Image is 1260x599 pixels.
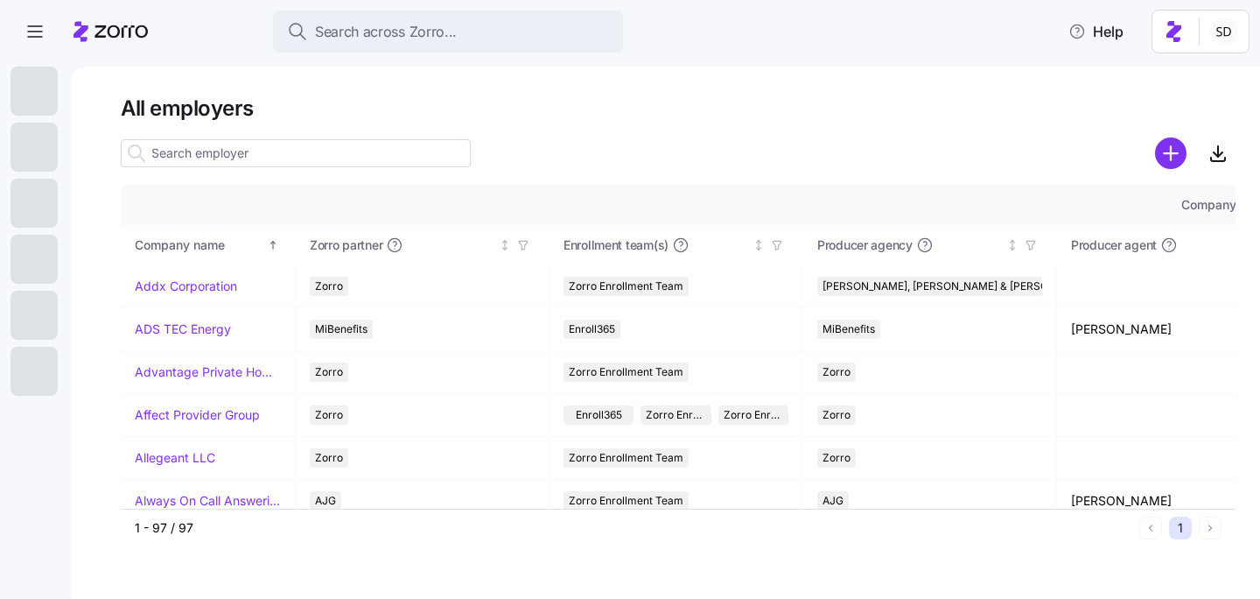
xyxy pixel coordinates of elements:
span: Enroll365 [576,405,622,425]
span: AJG [315,491,336,511]
span: Zorro Enrollment Team [569,491,683,511]
span: Zorro [315,448,343,468]
span: [PERSON_NAME], [PERSON_NAME] & [PERSON_NAME] [822,277,1095,296]
a: Advantage Private Home Care [135,363,281,381]
button: Previous page [1139,517,1162,539]
a: Allegeant LLC [135,449,215,467]
span: Producer agency [817,236,913,254]
h1: All employers [121,95,1235,122]
span: MiBenefits [315,320,367,339]
svg: add icon [1155,137,1186,169]
div: Company name [135,236,264,255]
span: Help [1068,21,1123,42]
a: Always On Call Answering Service [135,492,281,510]
img: 038087f1531ae87852c32fa7be65e69b [1210,18,1238,46]
span: Enroll365 [569,320,615,339]
button: Help [1054,14,1137,49]
div: Not sorted [499,239,511,251]
span: Search across Zorro... [315,21,457,43]
button: Next page [1199,517,1221,539]
th: Zorro partnerNot sorted [296,225,549,265]
span: Zorro [822,363,850,382]
span: Zorro [822,405,850,425]
div: Sorted ascending [267,239,279,251]
div: Not sorted [1006,239,1018,251]
span: Zorro Enrollment Experts [724,405,783,425]
span: Zorro partner [310,236,382,254]
span: AJG [822,491,843,511]
th: Company nameSorted ascending [121,225,296,265]
button: 1 [1169,517,1192,539]
th: Producer agencyNot sorted [803,225,1057,265]
span: Zorro [315,363,343,382]
span: Zorro [315,277,343,296]
span: Zorro Enrollment Team [569,448,683,468]
span: Producer agent [1071,236,1157,254]
span: Enrollment team(s) [563,236,668,254]
div: Not sorted [752,239,765,251]
div: 1 - 97 / 97 [135,519,1132,537]
span: Zorro Enrollment Team [569,363,683,382]
input: Search employer [121,139,471,167]
span: Zorro Enrollment Team [646,405,705,425]
a: Affect Provider Group [135,406,260,424]
button: Search across Zorro... [273,11,623,53]
span: Zorro Enrollment Team [569,277,683,296]
th: Enrollment team(s)Not sorted [549,225,803,265]
a: ADS TEC Energy [135,321,231,338]
span: Zorro [822,448,850,468]
span: MiBenefits [822,320,875,339]
a: Addx Corporation [135,278,237,295]
span: Zorro [315,405,343,425]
